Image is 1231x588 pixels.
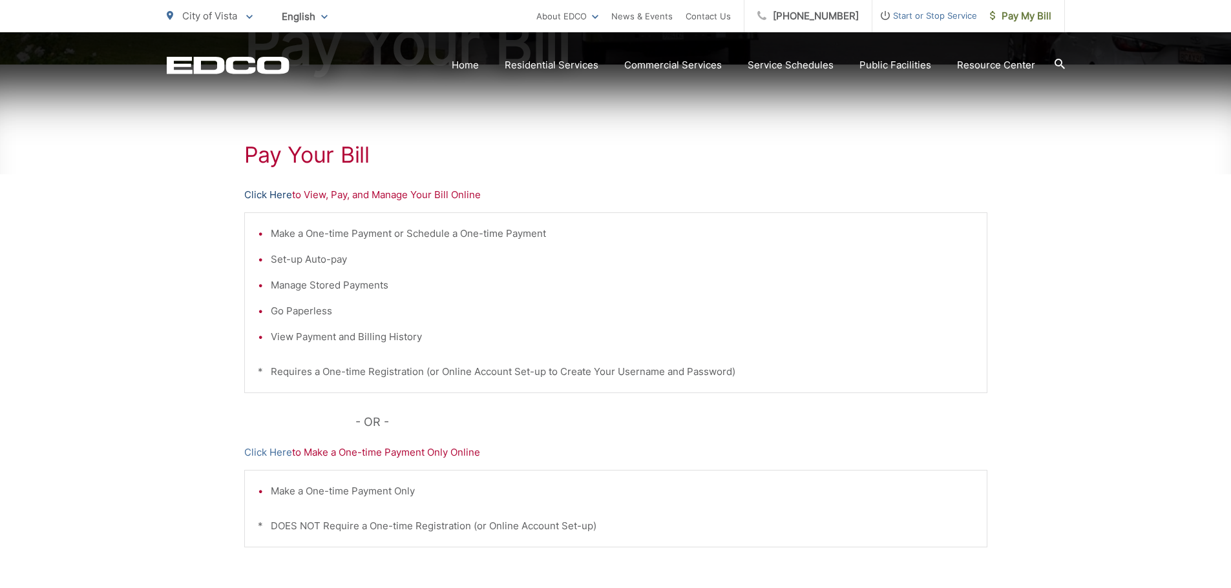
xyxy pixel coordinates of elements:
a: News & Events [611,8,673,24]
span: City of Vista [182,10,237,22]
a: Click Here [244,445,292,460]
a: Home [452,57,479,73]
li: Make a One-time Payment Only [271,483,974,499]
a: Service Schedules [748,57,834,73]
li: Manage Stored Payments [271,278,974,293]
a: Public Facilities [859,57,931,73]
li: Set-up Auto-pay [271,252,974,267]
li: Make a One-time Payment or Schedule a One-time Payment [271,226,974,241]
a: Resource Center [957,57,1035,73]
li: View Payment and Billing History [271,329,974,345]
p: * Requires a One-time Registration (or Online Account Set-up to Create Your Username and Password) [258,364,974,380]
a: About EDCO [536,8,598,24]
span: English [272,5,337,28]
a: EDCD logo. Return to the homepage. [167,56,289,74]
p: - OR - [355,412,987,432]
p: to View, Pay, and Manage Your Bill Online [244,187,987,203]
a: Residential Services [505,57,598,73]
a: Contact Us [686,8,731,24]
li: Go Paperless [271,303,974,319]
a: Commercial Services [624,57,722,73]
span: Pay My Bill [990,8,1051,24]
p: * DOES NOT Require a One-time Registration (or Online Account Set-up) [258,518,974,534]
p: to Make a One-time Payment Only Online [244,445,987,460]
a: Click Here [244,187,292,203]
h1: Pay Your Bill [244,142,987,168]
